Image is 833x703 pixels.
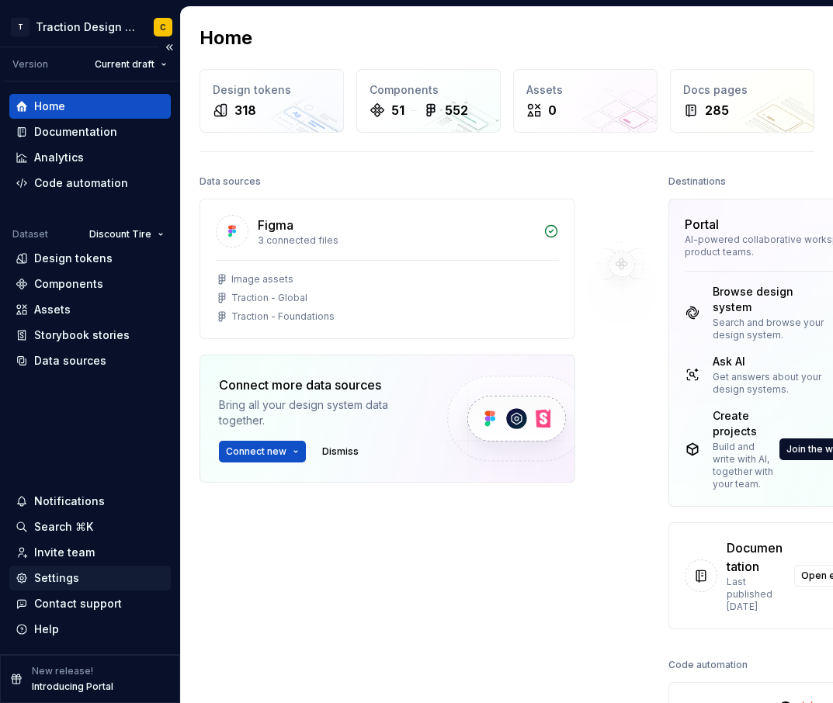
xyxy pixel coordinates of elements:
[34,353,106,369] div: Data sources
[9,617,171,642] button: Help
[9,94,171,119] a: Home
[200,26,252,50] h2: Home
[160,21,166,33] div: C
[34,596,122,611] div: Contact support
[322,445,359,458] span: Dismiss
[713,371,828,396] div: Get answers about your design systems.
[9,272,171,296] a: Components
[9,566,171,590] a: Settings
[32,680,113,693] p: Introducing Portal
[234,101,256,119] div: 318
[713,317,825,341] div: Search and browse your design system.
[12,58,48,71] div: Version
[11,18,30,36] div: T
[713,441,776,490] div: Build and write with AI, together with your team.
[9,489,171,514] button: Notifications
[200,69,344,133] a: Design tokens318
[95,58,154,71] span: Current draft
[548,101,557,119] div: 0
[9,246,171,271] a: Design tokens
[200,199,575,339] a: Figma3 connected filesImage assetsTraction - GlobalTraction - Foundations
[9,297,171,322] a: Assets
[231,273,293,286] div: Image assets
[36,19,135,35] div: Traction Design System
[34,302,71,317] div: Assets
[34,251,113,266] div: Design tokens
[315,441,366,462] button: Dismiss
[32,665,93,677] p: New release!
[34,622,59,637] div: Help
[34,327,130,343] div: Storybook stories
[9,591,171,616] button: Contact support
[34,124,117,140] div: Documentation
[9,540,171,565] a: Invite team
[685,215,719,234] div: Portal
[391,101,404,119] div: 51
[9,171,171,196] a: Code automation
[88,54,174,75] button: Current draft
[12,228,48,241] div: Dataset
[34,519,93,535] div: Search ⌘K
[9,514,171,539] button: Search ⌘K
[727,539,785,576] div: Documentation
[727,576,785,613] div: Last published [DATE]
[713,408,776,439] div: Create projects
[9,348,171,373] a: Data sources
[3,10,177,43] button: TTraction Design SystemC
[158,36,180,58] button: Collapse sidebar
[34,99,65,114] div: Home
[34,545,95,560] div: Invite team
[9,119,171,144] a: Documentation
[213,82,331,98] div: Design tokens
[34,570,79,586] div: Settings
[713,284,825,315] div: Browse design system
[670,69,814,133] a: Docs pages285
[89,228,151,241] span: Discount Tire
[9,323,171,348] a: Storybook stories
[683,82,801,98] div: Docs pages
[34,175,128,191] div: Code automation
[82,223,171,245] button: Discount Tire
[713,354,828,369] div: Ask AI
[9,145,171,170] a: Analytics
[668,171,726,192] div: Destinations
[258,234,534,247] div: 3 connected files
[226,445,286,458] span: Connect new
[668,654,748,676] div: Code automation
[258,216,293,234] div: Figma
[219,397,421,428] div: Bring all your design system data together.
[231,292,307,304] div: Traction - Global
[231,310,335,323] div: Traction - Foundations
[445,101,468,119] div: 552
[513,69,658,133] a: Assets0
[34,493,105,509] div: Notifications
[219,376,421,394] div: Connect more data sources
[526,82,644,98] div: Assets
[705,101,729,119] div: 285
[34,150,84,165] div: Analytics
[219,441,306,462] button: Connect new
[200,171,261,192] div: Data sources
[356,69,501,133] a: Components51552
[34,276,103,292] div: Components
[370,82,488,98] div: Components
